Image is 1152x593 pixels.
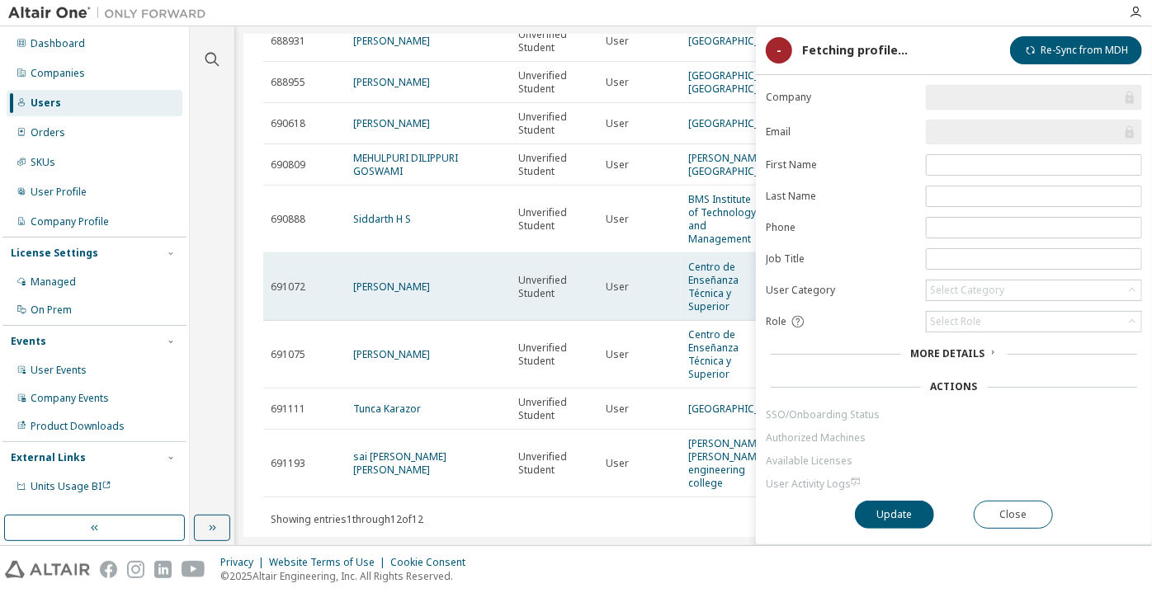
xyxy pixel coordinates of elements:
a: [GEOGRAPHIC_DATA], [GEOGRAPHIC_DATA] [688,68,790,96]
span: Unverified Student [518,28,591,54]
img: linkedin.svg [154,561,172,578]
a: [PERSON_NAME] [PERSON_NAME] engineering college [688,436,765,490]
a: SSO/Onboarding Status [766,408,1142,421]
span: Unverified Student [518,341,591,368]
span: 690888 [271,213,305,226]
button: Re-Sync from MDH [1010,36,1142,64]
span: Unverified Student [518,152,591,178]
span: Unverified Student [518,111,591,137]
a: MEHULPURI DILIPPURI GOSWAMI [353,151,458,178]
a: Siddarth H S [353,212,411,226]
a: Authorized Machines [766,431,1142,445]
div: User Events [31,364,87,377]
div: External Links [11,451,86,464]
label: Phone [766,221,916,234]
img: altair_logo.svg [5,561,90,578]
span: Unverified Student [518,206,591,233]
span: User [606,457,629,470]
a: BMS Institute of Technology and Management [688,192,756,246]
span: User [606,402,629,416]
p: © 2025 Altair Engineering, Inc. All Rights Reserved. [220,569,475,583]
span: 691111 [271,402,305,416]
a: sai [PERSON_NAME] [PERSON_NAME] [353,449,446,477]
div: Select Category [927,280,1141,300]
div: Orders [31,126,65,139]
span: Role [766,315,786,328]
div: Website Terms of Use [269,556,390,569]
div: User Profile [31,186,87,199]
div: Select Role [930,315,981,328]
div: Fetching profile... [802,44,908,57]
div: Users [31,96,61,110]
img: instagram.svg [127,561,144,578]
span: Unverified Student [518,396,591,422]
a: [GEOGRAPHIC_DATA] [688,34,787,48]
a: [GEOGRAPHIC_DATA] [688,116,787,130]
span: 688955 [271,76,305,89]
a: [PERSON_NAME][GEOGRAPHIC_DATA] [688,151,787,178]
span: 690618 [271,117,305,130]
div: Cookie Consent [390,556,475,569]
div: - [766,37,792,64]
span: Unverified Student [518,69,591,96]
a: [PERSON_NAME] [353,116,430,130]
span: User [606,348,629,361]
a: [PERSON_NAME] [353,347,430,361]
span: More Details [911,346,985,360]
div: SKUs [31,156,55,169]
a: Centro de Enseñanza Técnica y Superior [688,260,739,313]
label: User Category [766,284,916,297]
a: Tunca Karazor [353,402,421,416]
div: Companies [31,67,85,80]
span: User Activity Logs [766,477,861,491]
span: User [606,158,629,172]
div: Company Events [31,392,109,405]
div: Actions [931,380,978,393]
a: Available Licenses [766,454,1142,468]
button: Update [855,501,934,529]
div: Events [11,335,46,348]
label: Company [766,91,916,104]
button: Close [974,501,1053,529]
span: User [606,213,629,226]
img: youtube.svg [182,561,205,578]
div: License Settings [11,247,98,260]
label: Job Title [766,252,916,266]
span: 691072 [271,280,305,294]
a: [GEOGRAPHIC_DATA] [688,402,787,416]
span: User [606,117,629,130]
div: Select Role [927,312,1141,332]
label: First Name [766,158,916,172]
a: [PERSON_NAME] [353,280,430,294]
span: Showing entries 1 through 12 of 12 [271,512,423,526]
a: [PERSON_NAME] [353,75,430,89]
span: Units Usage BI [31,479,111,493]
div: Managed [31,275,76,289]
div: Product Downloads [31,420,125,433]
label: Email [766,125,916,139]
img: facebook.svg [100,561,117,578]
span: Unverified Student [518,274,591,300]
img: Altair One [8,5,215,21]
label: Last Name [766,190,916,203]
div: Select Category [930,284,1004,297]
span: User [606,35,629,48]
a: [PERSON_NAME] [353,34,430,48]
span: 688931 [271,35,305,48]
div: On Prem [31,304,72,317]
div: Company Profile [31,215,109,228]
span: 690809 [271,158,305,172]
span: Unverified Student [518,450,591,477]
div: Privacy [220,556,269,569]
span: 691075 [271,348,305,361]
div: Dashboard [31,37,85,50]
span: User [606,280,629,294]
span: 691193 [271,457,305,470]
span: User [606,76,629,89]
a: Centro de Enseñanza Técnica y Superior [688,327,739,381]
